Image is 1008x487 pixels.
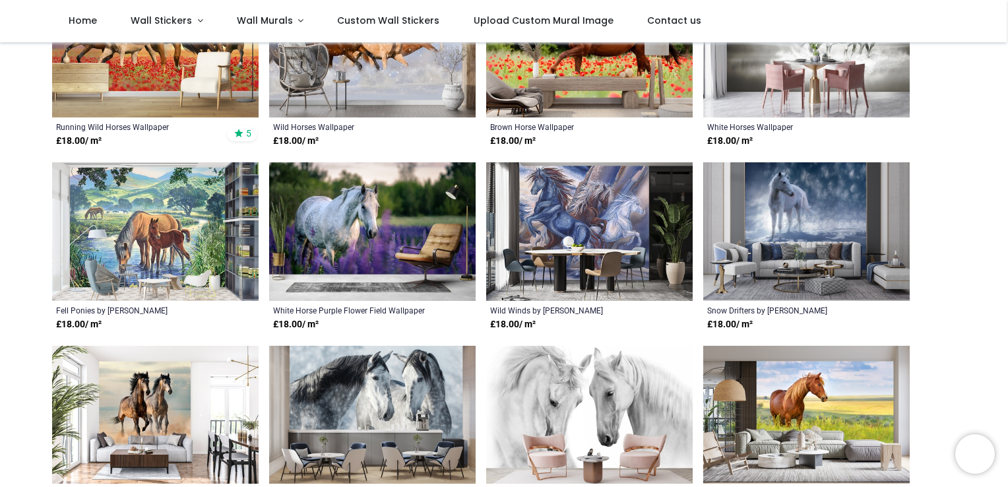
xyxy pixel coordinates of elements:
[69,14,97,27] span: Home
[707,121,866,132] a: White Horses Wallpaper
[955,434,995,474] iframe: Brevo live chat
[703,346,910,484] img: Country Horse Wall Mural Wallpaper
[490,121,649,132] a: Brown Horse Wallpaper
[273,121,432,132] a: Wild Horses Wallpaper
[707,318,753,331] strong: £ 18.00 / m²
[707,305,866,315] a: Snow Drifters by [PERSON_NAME]
[52,162,259,301] img: Fell Ponies Wall Mural by Steve Crisp
[237,14,293,27] span: Wall Murals
[52,346,259,484] img: Two Horses On Beach Wall Mural Wallpaper
[273,135,319,148] strong: £ 18.00 / m²
[707,135,753,148] strong: £ 18.00 / m²
[486,162,693,301] img: Wild Winds Wall Mural by Jody Bergsma
[269,346,476,484] img: Beautiful Grey Stallions Winter Horse Wall Mural Wallpaper
[647,14,701,27] span: Contact us
[273,318,319,331] strong: £ 18.00 / m²
[486,346,693,484] img: Beautiful White Horses Wall Mural Wallpaper
[474,14,614,27] span: Upload Custom Mural Image
[490,318,536,331] strong: £ 18.00 / m²
[490,305,649,315] a: Wild Winds by [PERSON_NAME]
[56,135,102,148] strong: £ 18.00 / m²
[703,162,910,301] img: Snow Drifters Wall Mural by Steve Hunziker
[490,135,536,148] strong: £ 18.00 / m²
[56,305,215,315] a: Fell Ponies by [PERSON_NAME]
[56,318,102,331] strong: £ 18.00 / m²
[269,162,476,301] img: White Horse Purple Flower Field Wall Mural Wallpaper
[273,305,432,315] a: White Horse Purple Flower Field Wallpaper
[337,14,439,27] span: Custom Wall Stickers
[246,127,251,139] span: 5
[56,121,215,132] a: Running Wild Horses Wallpaper
[131,14,192,27] span: Wall Stickers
